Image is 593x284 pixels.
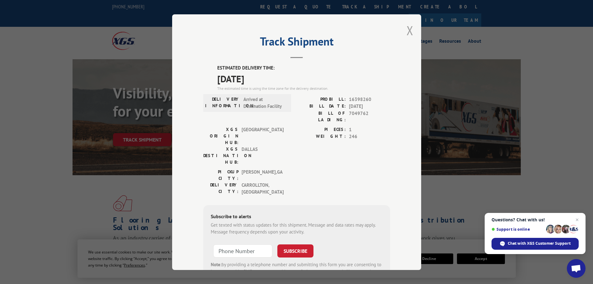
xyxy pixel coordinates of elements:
label: BILL DATE: [297,103,346,110]
span: [DATE] [217,71,390,85]
span: 7049762 [349,110,390,123]
span: Questions? Chat with us! [492,217,579,222]
span: 16398260 [349,96,390,103]
label: WEIGHT: [297,133,346,140]
span: Support is online [492,227,544,232]
label: PICKUP CITY: [203,168,238,181]
span: DALLAS [242,146,284,165]
div: Open chat [567,259,586,278]
span: [GEOGRAPHIC_DATA] [242,126,284,146]
span: [DATE] [349,103,390,110]
button: SUBSCRIBE [277,244,313,257]
div: by providing a telephone number and submitting this form you are consenting to be contacted by SM... [211,261,383,282]
input: Phone Number [213,244,272,257]
label: DELIVERY INFORMATION: [205,96,240,110]
label: DELIVERY CITY: [203,181,238,195]
span: Arrived at Destination Facility [243,96,285,110]
span: 246 [349,133,390,140]
span: 1 [349,126,390,133]
span: CARROLLTON , [GEOGRAPHIC_DATA] [242,181,284,195]
span: [PERSON_NAME] , GA [242,168,284,181]
span: Chat with XGS Customer Support [508,241,571,246]
div: Chat with XGS Customer Support [492,238,579,250]
button: Close modal [407,22,413,39]
strong: Note: [211,261,222,267]
div: The estimated time is using the time zone for the delivery destination. [217,85,390,91]
div: Subscribe to alerts [211,212,383,221]
label: BILL OF LADING: [297,110,346,123]
span: Close chat [573,216,581,224]
label: PIECES: [297,126,346,133]
label: ESTIMATED DELIVERY TIME: [217,65,390,72]
div: Get texted with status updates for this shipment. Message and data rates may apply. Message frequ... [211,221,383,235]
label: XGS ORIGIN HUB: [203,126,238,146]
h2: Track Shipment [203,37,390,49]
label: XGS DESTINATION HUB: [203,146,238,165]
label: PROBILL: [297,96,346,103]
